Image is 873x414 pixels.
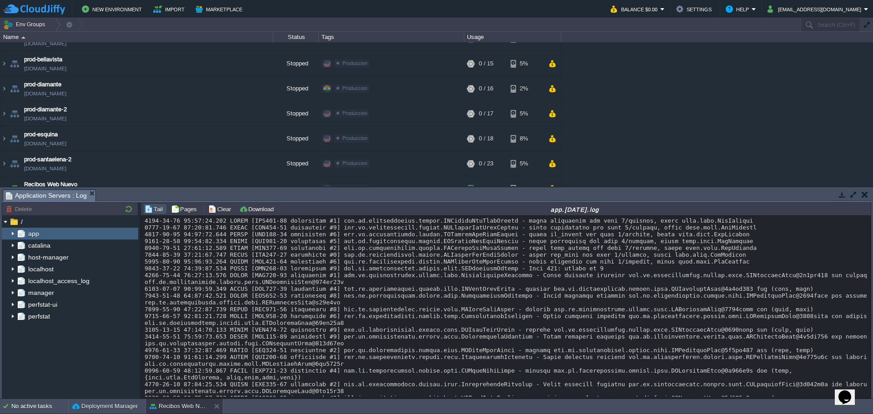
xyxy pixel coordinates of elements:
a: [DOMAIN_NAME] [24,139,66,148]
img: AMDAwAAAACH5BAEAAAAALAAAAAABAAEAAAICRAEAOw== [0,101,8,126]
a: [DOMAIN_NAME] [24,64,66,73]
img: CloudJiffy [3,4,65,15]
a: Recibos Web Nuevo [24,180,77,189]
div: 0 / 23 [479,151,493,176]
a: [DOMAIN_NAME] [24,164,66,173]
div: Stopped [273,126,319,151]
div: Stopped [273,76,319,101]
a: catalina [26,241,52,249]
div: 8% [511,126,540,151]
img: AMDAwAAAACH5BAEAAAAALAAAAAABAAEAAAICRAEAOw== [0,176,8,201]
div: 6 / 17 [479,176,493,201]
span: [DOMAIN_NAME] [24,39,66,48]
div: Status [274,32,318,42]
button: Marketplace [196,4,245,15]
button: [EMAIL_ADDRESS][DOMAIN_NAME] [768,4,864,15]
div: Stopped [273,101,319,126]
img: AMDAwAAAACH5BAEAAAAALAAAAAABAAEAAAICRAEAOw== [8,51,21,76]
img: AMDAwAAAACH5BAEAAAAALAAAAAABAAEAAAICRAEAOw== [0,151,8,176]
div: Running [273,176,319,201]
a: prod-esquina [24,130,58,139]
div: Stopped [273,51,319,76]
a: prod-santaelena-2 [24,155,71,164]
button: Download [239,205,276,213]
a: prod-diamante [24,80,61,89]
div: 5% [511,101,540,126]
iframe: chat widget [835,378,864,405]
button: Deployment Manager [72,402,138,411]
a: prod-diamante-2 [24,105,67,114]
div: 5% [511,51,540,76]
img: AMDAwAAAACH5BAEAAAAALAAAAAABAAEAAAICRAEAOw== [8,101,21,126]
img: AMDAwAAAACH5BAEAAAAALAAAAAABAAEAAAICRAEAOw== [8,126,21,151]
a: localhost_access_log [26,277,91,285]
div: 0 / 15 [479,51,493,76]
div: 5% [511,151,540,176]
button: Import [153,4,187,15]
a: localhost [26,265,55,273]
span: Application Servers : Log [6,190,87,201]
img: AMDAwAAAACH5BAEAAAAALAAAAAABAAEAAAICRAEAOw== [8,76,21,101]
img: AMDAwAAAACH5BAEAAAAALAAAAAABAAEAAAICRAEAOw== [0,126,8,151]
a: app [26,229,40,238]
span: Produccion [342,110,367,116]
button: Balance $0.00 [611,4,660,15]
div: Usage [465,32,561,42]
img: AMDAwAAAACH5BAEAAAAALAAAAAABAAEAAAICRAEAOw== [21,36,25,39]
button: Delete [6,205,35,213]
button: Help [726,4,752,15]
a: perfstat [26,312,51,320]
div: app.[DATE].log [280,205,870,213]
div: 0 / 17 [479,101,493,126]
span: Produccion [342,85,367,91]
div: Name [1,32,273,42]
span: Produccion [342,135,367,141]
div: 3% [511,176,540,201]
span: Produccion [342,160,367,166]
div: 0 / 18 [479,126,493,151]
button: Pages [171,205,200,213]
span: Produccion [342,60,367,66]
a: [DOMAIN_NAME] [24,114,66,123]
button: New Environment [82,4,145,15]
a: prod-bellavista [24,55,62,64]
img: AMDAwAAAACH5BAEAAAAALAAAAAABAAEAAAICRAEAOw== [8,151,21,176]
div: 2% [511,76,540,101]
div: Stopped [273,151,319,176]
a: manager [26,289,55,297]
button: Tail [145,205,166,213]
span: Produccion [342,185,367,191]
button: Settings [676,4,714,15]
div: 0 / 16 [479,76,493,101]
a: [DOMAIN_NAME] [24,89,66,98]
a: host-manager [26,253,70,261]
img: AMDAwAAAACH5BAEAAAAALAAAAAABAAEAAAICRAEAOw== [0,76,8,101]
button: Recibos Web Nuevo [150,402,207,411]
img: AMDAwAAAACH5BAEAAAAALAAAAAABAAEAAAICRAEAOw== [8,176,21,201]
a: / [19,218,24,226]
a: perfstat-ui [26,300,59,309]
div: No active tasks [11,399,68,414]
button: Clear [208,205,234,213]
div: Tags [319,32,464,42]
button: Env Groups [3,18,48,31]
img: AMDAwAAAACH5BAEAAAAALAAAAAABAAEAAAICRAEAOw== [0,51,8,76]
